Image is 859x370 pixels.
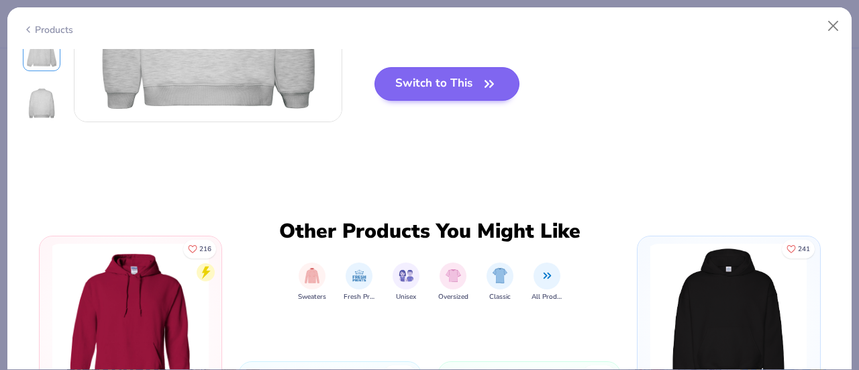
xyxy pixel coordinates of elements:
button: filter button [487,263,513,302]
span: All Products [532,292,562,302]
button: filter button [532,263,562,302]
button: Switch to This [374,67,520,101]
button: Like [782,240,815,259]
div: filter for Unisex [393,263,419,302]
div: filter for Sweaters [298,263,326,302]
div: Products [23,23,73,37]
span: 216 [199,246,211,252]
span: Unisex [396,292,416,302]
span: Classic [489,292,511,302]
span: Sweaters [298,292,326,302]
span: Fresh Prints [344,292,374,302]
img: Classic Image [493,268,508,283]
button: filter button [393,263,419,302]
button: filter button [298,263,326,302]
img: Front [26,36,58,68]
span: Oversized [438,292,468,302]
img: Sweaters Image [305,268,320,283]
img: Unisex Image [399,268,414,283]
img: All Products Image [540,268,555,283]
button: Like [183,240,216,259]
div: Other Products You Might Like [270,220,589,244]
button: filter button [344,263,374,302]
div: filter for Classic [487,263,513,302]
img: Back [26,87,58,120]
span: 241 [798,246,810,252]
button: filter button [438,263,468,302]
img: Oversized Image [446,268,461,283]
div: filter for All Products [532,263,562,302]
img: Fresh Prints Image [352,268,367,283]
div: filter for Oversized [438,263,468,302]
div: filter for Fresh Prints [344,263,374,302]
button: Close [821,13,846,39]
